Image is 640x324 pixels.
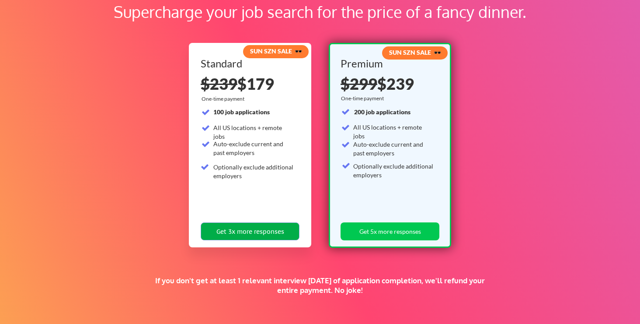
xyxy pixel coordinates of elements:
div: One-time payment [202,95,247,102]
div: Auto-exclude current and past employers [353,140,434,157]
button: Get 5x more responses [341,222,439,240]
s: $239 [201,74,237,93]
strong: 200 job applications [354,108,410,116]
div: Standard [201,58,296,69]
s: $299 [341,74,377,93]
div: All US locations + remote jobs [353,123,434,140]
div: $239 [341,76,436,92]
div: Auto-exclude current and past employers [213,140,294,157]
div: All US locations + remote jobs [213,123,294,141]
button: Get 3x more responses [201,222,299,240]
div: Optionally exclude additional employers [353,162,434,179]
strong: SUN SZN SALE 🕶️ [389,49,441,56]
strong: 100 job applications [213,108,270,116]
div: Optionally exclude additional employers [213,163,294,180]
div: If you don't get at least 1 relevant interview [DATE] of application completion, we'll refund you... [152,276,488,295]
div: $179 [201,76,299,92]
div: One-time payment [341,95,386,102]
div: Premium [341,58,436,69]
strong: SUN SZN SALE 🕶️ [250,47,302,55]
